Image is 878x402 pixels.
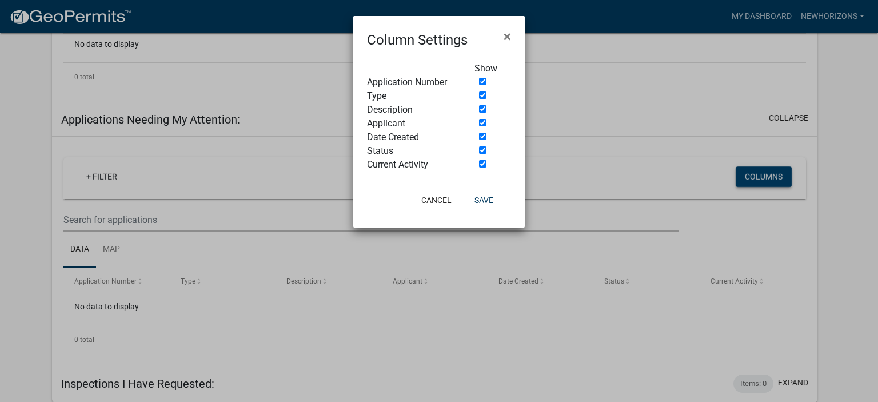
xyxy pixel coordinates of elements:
[358,103,466,117] div: Description
[494,21,520,53] button: Close
[358,89,466,103] div: Type
[466,62,520,75] div: Show
[358,75,466,89] div: Application Number
[358,117,466,130] div: Applicant
[504,29,511,45] span: ×
[358,144,466,158] div: Status
[367,30,468,50] h4: Column Settings
[358,158,466,172] div: Current Activity
[412,190,461,210] button: Cancel
[465,190,502,210] button: Save
[358,130,466,144] div: Date Created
